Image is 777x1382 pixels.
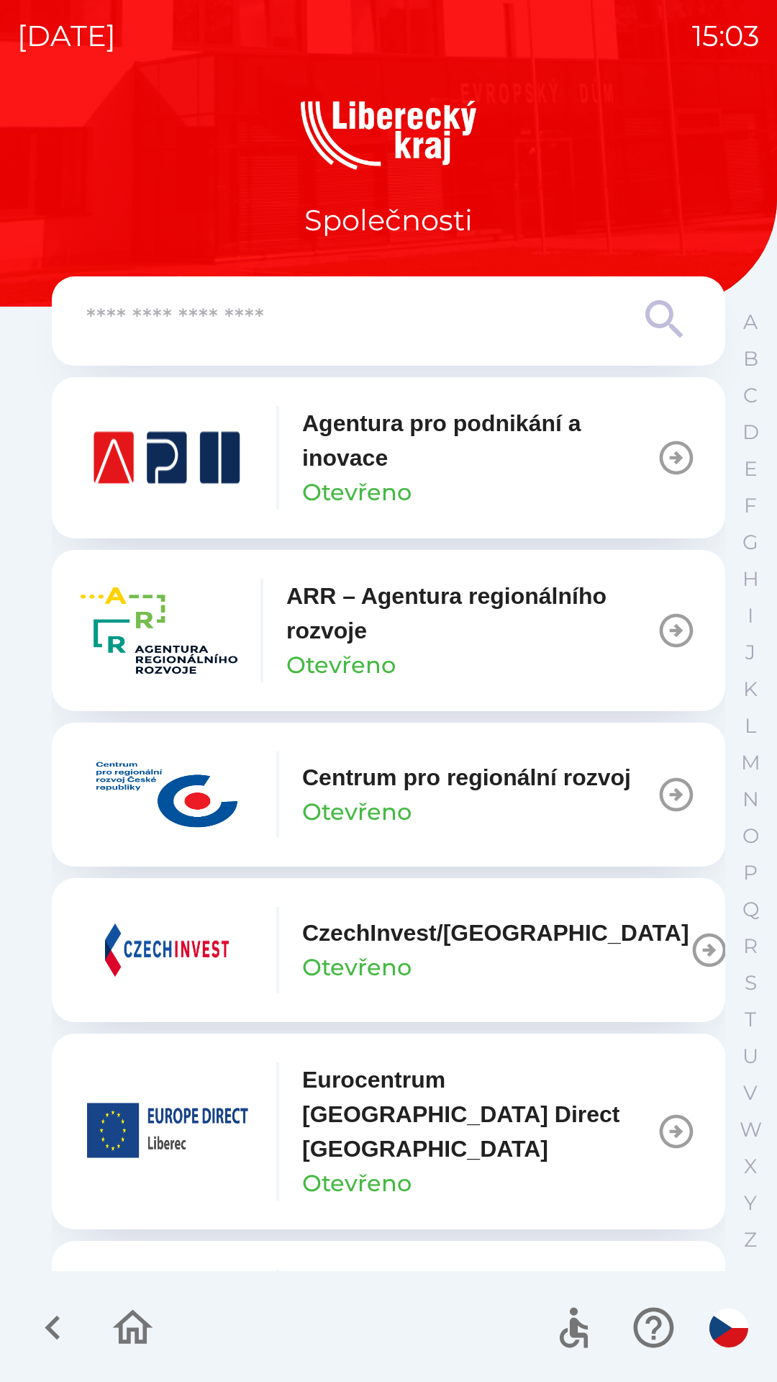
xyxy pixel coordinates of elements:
[732,597,768,634] button: I
[732,1038,768,1075] button: U
[732,1001,768,1038] button: T
[743,310,758,335] p: A
[302,1166,412,1201] p: Otevřeno
[741,750,760,775] p: M
[732,708,768,744] button: L
[743,1080,758,1106] p: V
[302,1062,656,1166] p: Eurocentrum [GEOGRAPHIC_DATA] Direct [GEOGRAPHIC_DATA]
[745,640,755,665] p: J
[732,340,768,377] button: B
[742,1044,758,1069] p: U
[302,406,656,475] p: Agentura pro podnikání a inovace
[745,1007,756,1032] p: T
[743,677,758,702] p: K
[17,14,116,58] p: [DATE]
[732,561,768,597] button: H
[743,934,758,959] p: R
[52,723,725,867] button: Centrum pro regionální rozvojOtevřeno
[742,823,759,849] p: O
[302,760,631,795] p: Centrum pro regionální rozvoj
[302,916,689,950] p: CzechInvest/[GEOGRAPHIC_DATA]
[732,487,768,524] button: F
[302,950,412,985] p: Otevřeno
[740,1117,762,1142] p: W
[732,451,768,487] button: E
[742,787,759,812] p: N
[732,891,768,928] button: Q
[744,456,758,482] p: E
[52,550,725,711] button: ARR – Agentura regionálního rozvojeOtevřeno
[744,1191,757,1216] p: Y
[304,199,473,242] p: Společnosti
[732,818,768,854] button: O
[742,530,758,555] p: G
[732,671,768,708] button: K
[732,634,768,671] button: J
[742,897,759,922] p: Q
[732,928,768,965] button: R
[732,744,768,781] button: M
[743,346,758,371] p: B
[81,907,253,993] img: c927f8d6-c8fa-4bdd-9462-44b487a11e50.png
[732,304,768,340] button: A
[743,383,758,408] p: C
[732,524,768,561] button: G
[732,1111,768,1148] button: W
[742,420,759,445] p: D
[81,751,253,838] img: 68df2704-ae73-4634-9931-9f67bcfb2c74.jpg
[745,970,757,995] p: S
[748,603,753,628] p: I
[744,493,757,518] p: F
[732,414,768,451] button: D
[742,566,759,592] p: H
[52,1034,725,1229] button: Eurocentrum [GEOGRAPHIC_DATA] Direct [GEOGRAPHIC_DATA]Otevřeno
[745,713,756,739] p: L
[302,475,412,510] p: Otevřeno
[732,1075,768,1111] button: V
[732,1185,768,1221] button: Y
[81,587,237,674] img: 157ba001-05af-4362-8ba6-6f64d3b6f433.png
[692,14,760,58] p: 15:03
[286,648,396,682] p: Otevřeno
[302,1270,656,1339] p: Eurocentrum [GEOGRAPHIC_DATA]/MMR ČR
[744,1227,757,1252] p: Z
[52,878,725,1022] button: CzechInvest/[GEOGRAPHIC_DATA]Otevřeno
[52,101,725,170] img: Logo
[732,854,768,891] button: P
[732,965,768,1001] button: S
[302,795,412,829] p: Otevřeno
[81,1088,253,1175] img: 3a1beb4f-d3e5-4b48-851b-8303af1e5a41.png
[732,1148,768,1185] button: X
[286,579,656,648] p: ARR – Agentura regionálního rozvoje
[52,377,725,538] button: Agentura pro podnikání a inovaceOtevřeno
[743,860,758,885] p: P
[709,1309,748,1347] img: cs flag
[732,1221,768,1258] button: Z
[81,415,253,501] img: 8cbcfca4-daf3-4cd6-a4bc-9a520cce8152.png
[732,377,768,414] button: C
[744,1154,757,1179] p: X
[732,781,768,818] button: N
